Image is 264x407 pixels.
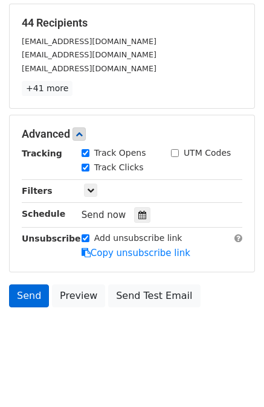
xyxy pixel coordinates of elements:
label: Add unsubscribe link [94,232,182,245]
small: [EMAIL_ADDRESS][DOMAIN_NAME] [22,50,156,59]
a: Copy unsubscribe link [82,248,190,258]
strong: Filters [22,186,53,196]
strong: Tracking [22,149,62,158]
strong: Schedule [22,209,65,219]
span: Send now [82,210,126,220]
strong: Unsubscribe [22,234,81,243]
a: Send Test Email [108,284,200,307]
iframe: Chat Widget [204,349,264,407]
h5: Advanced [22,127,242,141]
h5: 44 Recipients [22,16,242,30]
label: Track Opens [94,147,146,159]
a: Preview [52,284,105,307]
a: Send [9,284,49,307]
small: [EMAIL_ADDRESS][DOMAIN_NAME] [22,64,156,73]
small: [EMAIL_ADDRESS][DOMAIN_NAME] [22,37,156,46]
label: UTM Codes [184,147,231,159]
label: Track Clicks [94,161,144,174]
a: +41 more [22,81,72,96]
